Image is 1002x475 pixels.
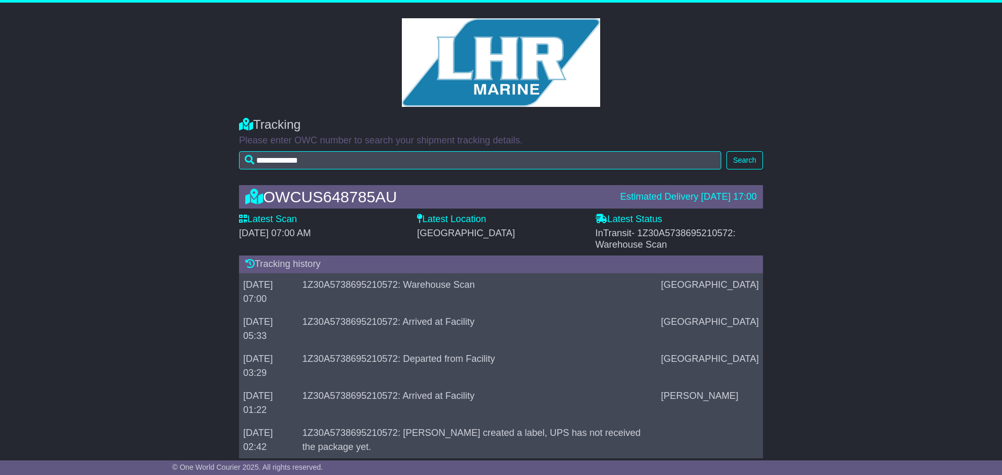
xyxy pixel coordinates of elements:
div: Tracking [239,117,763,132]
img: GetCustomerLogo [402,18,600,107]
td: 1Z30A5738695210572: Warehouse Scan [298,273,657,310]
label: Latest Scan [239,214,297,225]
label: Latest Location [417,214,486,225]
td: 1Z30A5738695210572: Arrived at Facility [298,310,657,347]
td: [DATE] 07:00 [239,273,298,310]
td: [GEOGRAPHIC_DATA] [657,310,763,347]
div: Estimated Delivery [DATE] 17:00 [620,191,757,203]
td: [GEOGRAPHIC_DATA] [657,273,763,310]
td: 1Z30A5738695210572: [PERSON_NAME] created a label, UPS has not received the package yet. [298,421,657,458]
p: Please enter OWC number to search your shipment tracking details. [239,135,763,147]
label: Latest Status [595,214,662,225]
div: Tracking history [239,255,763,273]
div: OWCUS648785AU [240,188,615,205]
td: [DATE] 02:42 [239,421,298,458]
td: 1Z30A5738695210572: Arrived at Facility [298,384,657,421]
button: Search [726,151,763,169]
span: - 1Z30A5738695210572: Warehouse Scan [595,228,736,250]
td: [DATE] 03:29 [239,347,298,384]
span: [GEOGRAPHIC_DATA] [417,228,515,238]
span: InTransit [595,228,736,250]
td: 1Z30A5738695210572: Departed from Facility [298,347,657,384]
span: © One World Courier 2025. All rights reserved. [172,463,323,471]
td: [PERSON_NAME] [657,384,763,421]
span: [DATE] 07:00 AM [239,228,311,238]
td: [DATE] 05:33 [239,310,298,347]
td: [GEOGRAPHIC_DATA] [657,347,763,384]
td: [DATE] 01:22 [239,384,298,421]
